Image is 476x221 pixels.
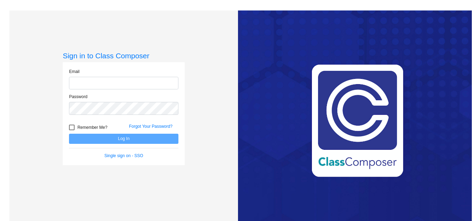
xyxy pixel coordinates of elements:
h3: Sign in to Class Composer [63,51,185,60]
a: Forgot Your Password? [129,124,172,129]
span: Remember Me? [77,123,107,132]
a: Single sign on - SSO [104,153,143,158]
button: Log In [69,134,178,144]
label: Email [69,68,79,75]
label: Password [69,94,87,100]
